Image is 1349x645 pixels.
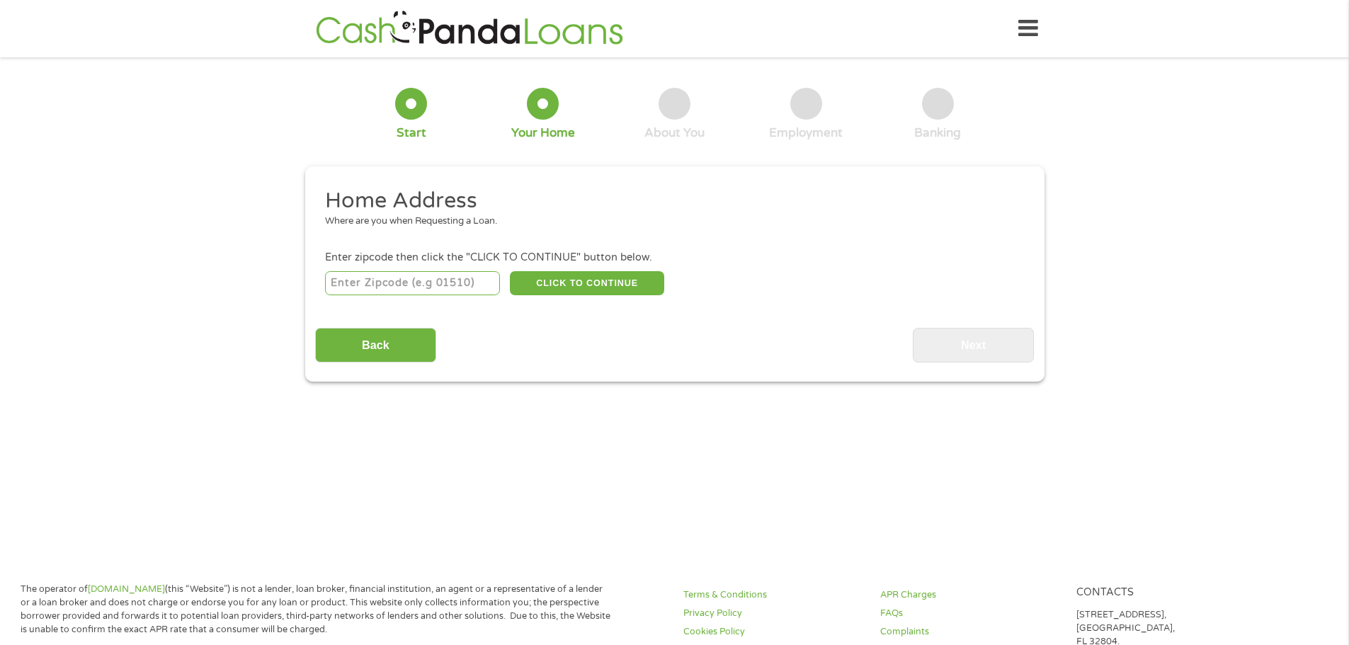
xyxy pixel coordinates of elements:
h4: Contacts [1076,586,1256,600]
a: Cookies Policy [683,625,863,639]
div: Your Home [511,125,575,141]
p: The operator of (this “Website”) is not a lender, loan broker, financial institution, an agent or... [21,583,611,637]
a: APR Charges [880,588,1060,602]
h2: Home Address [325,187,1013,215]
a: Complaints [880,625,1060,639]
a: FAQs [880,607,1060,620]
div: About You [644,125,705,141]
div: Where are you when Requesting a Loan. [325,215,1013,229]
a: Terms & Conditions [683,588,863,602]
div: Banking [914,125,961,141]
div: Start [397,125,426,141]
a: [DOMAIN_NAME] [88,583,165,595]
input: Back [315,328,436,363]
input: Next [913,328,1034,363]
img: GetLoanNow Logo [312,8,627,49]
button: CLICK TO CONTINUE [510,271,664,295]
a: Privacy Policy [683,607,863,620]
div: Employment [769,125,843,141]
input: Enter Zipcode (e.g 01510) [325,271,500,295]
div: Enter zipcode then click the "CLICK TO CONTINUE" button below. [325,250,1023,266]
